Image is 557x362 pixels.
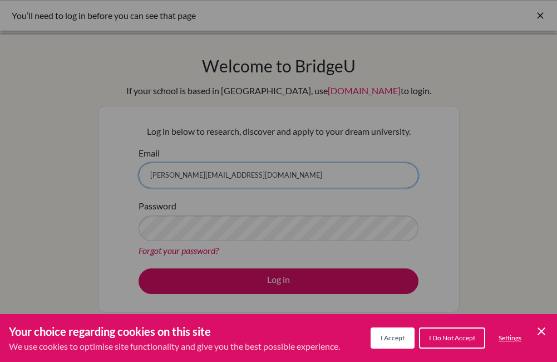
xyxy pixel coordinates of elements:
button: I Accept [371,327,415,349]
button: Save and close [535,325,548,338]
span: I Accept [381,334,405,342]
span: I Do Not Accept [429,334,475,342]
p: We use cookies to optimise site functionality and give you the best possible experience. [9,340,340,353]
span: Settings [499,334,521,342]
h3: Your choice regarding cookies on this site [9,323,340,340]
button: Settings [490,329,530,348]
button: I Do Not Accept [419,327,485,349]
